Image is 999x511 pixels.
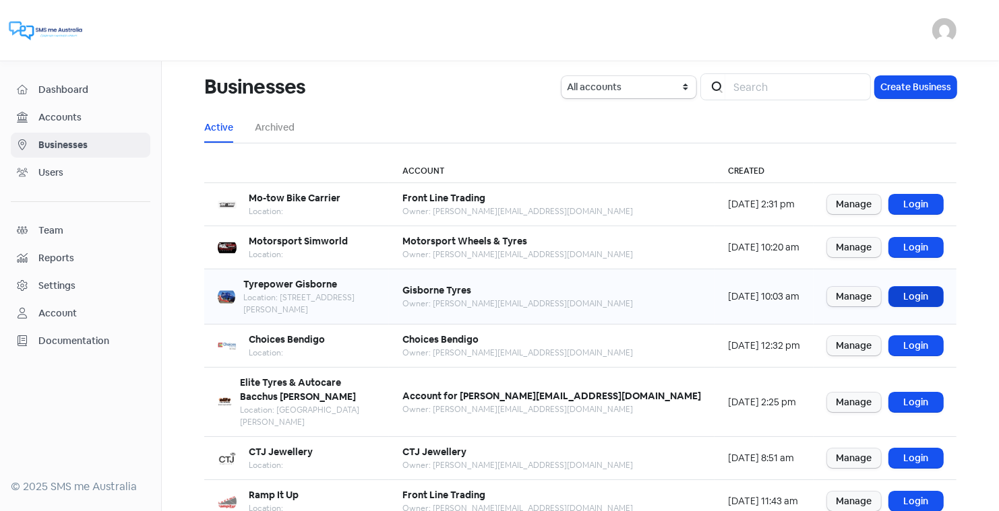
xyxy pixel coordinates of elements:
div: Owner: [PERSON_NAME][EMAIL_ADDRESS][DOMAIN_NAME] [402,403,701,415]
a: Login [889,336,943,355]
img: f04f9500-df2d-4bc6-9216-70fe99c8ada6-250x250.png [218,238,237,257]
b: Ramp It Up [249,489,299,501]
b: Front Line Trading [402,192,485,204]
th: Account [389,160,715,183]
img: 0e827074-2277-4e51-9f29-4863781f49ff-250x250.png [218,337,237,355]
div: [DATE] 2:25 pm [728,395,800,409]
img: 66d538de-5a83-4c3b-bc95-2d621ac501ae-250x250.png [218,393,232,411]
input: Search [725,73,871,100]
a: Account [11,301,150,326]
div: Location: [249,205,340,217]
span: Team [38,224,144,238]
a: Team [11,218,150,243]
a: Login [889,491,943,511]
b: Motorsport Wheels & Tyres [402,235,527,247]
div: [DATE] 11:43 am [728,494,800,508]
div: Account [38,306,77,320]
b: CTJ Jewellery [402,446,466,458]
a: Archived [255,121,295,135]
b: Tyrepower Gisborne [243,278,337,290]
a: Reports [11,246,150,271]
img: fe3a614c-30e4-438f-9f59-e4c543db84eb-250x250.png [218,195,237,214]
a: Manage [827,448,881,468]
span: Users [38,166,144,180]
a: Businesses [11,133,150,158]
span: Accounts [38,110,144,125]
a: Login [889,238,943,257]
span: Documentation [38,334,144,348]
div: Location: [249,248,348,261]
div: Location: [STREET_ADDRESS][PERSON_NAME] [243,292,375,316]
b: Gisborne Tyres [402,284,471,296]
a: Settings [11,273,150,298]
a: Users [11,160,150,185]
a: Manage [827,336,881,355]
img: c0bdde3a-5c04-4e51-87e4-5bbdd84d0774-250x250.png [218,287,235,306]
th: Created [715,160,814,183]
a: Login [889,195,943,214]
a: Documentation [11,329,150,353]
a: Login [889,287,943,306]
div: Location: [249,347,325,359]
a: Manage [827,195,881,214]
a: Login [889,448,943,468]
span: Dashboard [38,83,144,97]
button: Create Business [875,76,957,98]
a: Login [889,393,943,412]
div: [DATE] 10:20 am [728,240,800,254]
a: Manage [827,238,881,257]
a: Dashboard [11,77,150,102]
img: 35f4c1ad-4f2e-48ad-ab30-5155fdf70f3d-250x250.png [218,492,237,511]
div: Owner: [PERSON_NAME][EMAIL_ADDRESS][DOMAIN_NAME] [402,298,633,310]
div: Owner: [PERSON_NAME][EMAIL_ADDRESS][DOMAIN_NAME] [402,205,633,217]
a: Manage [827,491,881,511]
b: Choices Bendigo [249,333,325,345]
b: Elite Tyres & Autocare Bacchus [PERSON_NAME] [240,376,356,403]
div: Location: [249,459,313,471]
div: Owner: [PERSON_NAME][EMAIL_ADDRESS][DOMAIN_NAME] [402,459,633,471]
b: Account for [PERSON_NAME][EMAIL_ADDRESS][DOMAIN_NAME] [402,390,701,402]
img: 7be11b49-75b7-437a-b653-4ef32f684f53-250x250.png [218,449,237,468]
div: [DATE] 10:03 am [728,289,800,304]
div: Owner: [PERSON_NAME][EMAIL_ADDRESS][DOMAIN_NAME] [402,347,633,359]
a: Manage [827,393,881,412]
a: Active [204,121,233,135]
div: [DATE] 8:51 am [728,451,800,465]
span: Businesses [38,138,144,152]
b: Front Line Trading [402,489,485,501]
b: CTJ Jewellery [249,446,313,458]
div: © 2025 SMS me Australia [11,479,150,495]
div: Settings [38,279,75,293]
b: Choices Bendigo [402,333,479,345]
a: Manage [827,287,881,306]
div: Location: [GEOGRAPHIC_DATA][PERSON_NAME] [240,404,375,428]
b: Motorsport Simworld [249,235,348,247]
a: Accounts [11,105,150,130]
img: User [932,18,957,42]
h1: Businesses [204,65,305,108]
div: Owner: [PERSON_NAME][EMAIL_ADDRESS][DOMAIN_NAME] [402,248,633,261]
span: Reports [38,251,144,265]
div: [DATE] 12:32 pm [728,339,800,353]
div: [DATE] 2:31 pm [728,197,800,211]
b: Mo-tow Bike Carrier [249,192,340,204]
